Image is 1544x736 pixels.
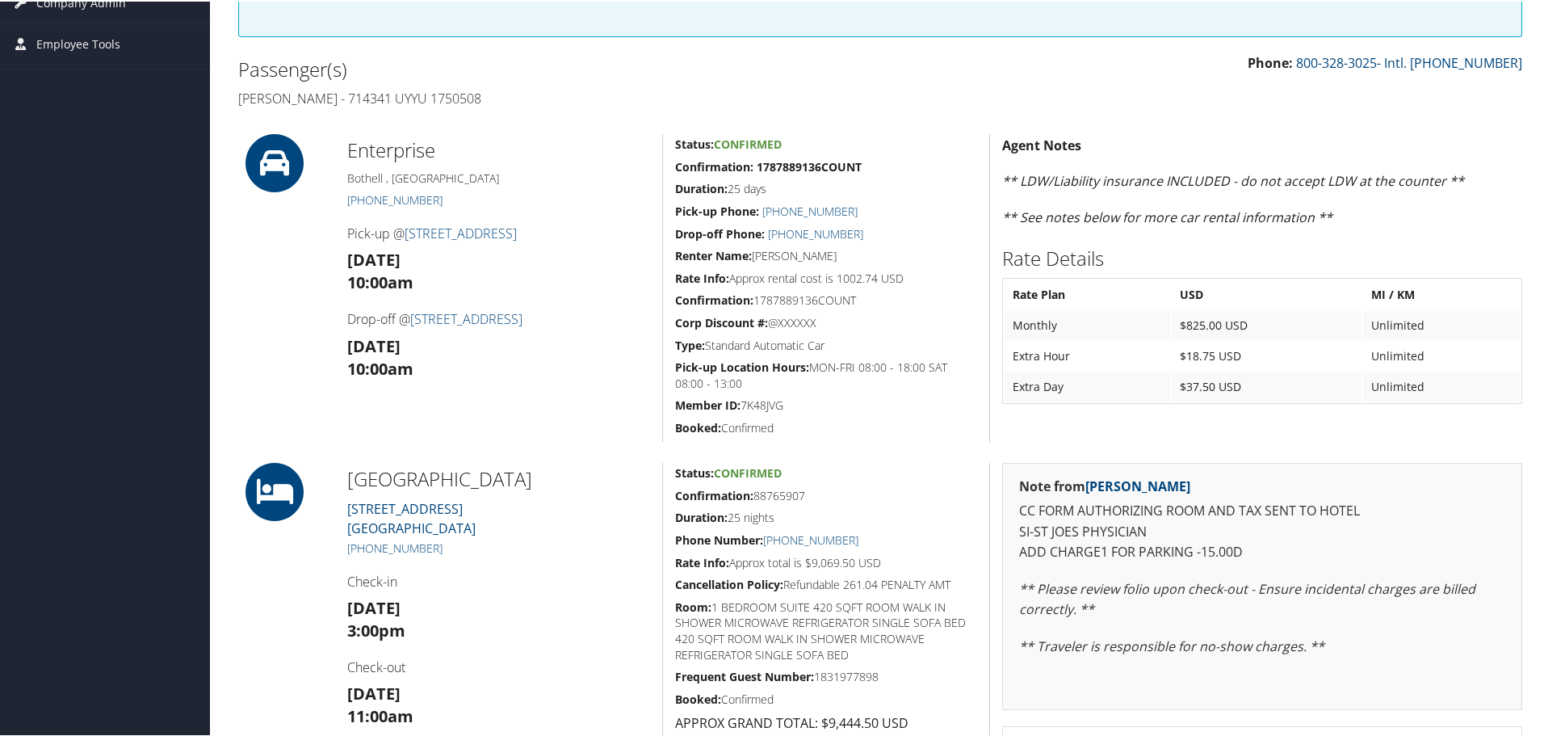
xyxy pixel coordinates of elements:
a: [STREET_ADDRESS] [405,223,517,241]
strong: Pick-up Location Hours: [675,358,809,373]
h5: Bothell , [GEOGRAPHIC_DATA] [347,169,650,185]
strong: Duration: [675,179,728,195]
h5: 25 days [675,179,977,196]
h5: Confirmed [675,690,977,706]
strong: Drop-off Phone: [675,225,765,240]
th: MI / KM [1363,279,1520,308]
h5: Approx total is $9,069.50 USD [675,553,977,570]
strong: Room: [675,598,711,613]
strong: Renter Name: [675,246,752,262]
h5: 1787889136COUNT [675,291,977,307]
td: Monthly [1005,309,1170,339]
td: $37.50 USD [1172,371,1361,400]
strong: Corp Discount #: [675,313,768,329]
th: USD [1172,279,1361,308]
h5: Confirmed [675,418,977,435]
strong: Rate Info: [675,553,729,569]
h2: Enterprise [347,135,650,162]
strong: [DATE] [347,681,401,703]
span: Confirmed [714,464,782,479]
h5: Refundable 261.04 PENALTY AMT [675,575,977,591]
a: [PHONE_NUMBER] [763,531,858,546]
th: Rate Plan [1005,279,1170,308]
h5: 1831977898 [675,667,977,683]
td: Unlimited [1363,340,1520,369]
h5: 25 nights [675,508,977,524]
h5: MON-FRI 08:00 - 18:00 SAT 08:00 - 13:00 [675,358,977,389]
td: $18.75 USD [1172,340,1361,369]
h4: Check-out [347,657,650,675]
strong: 10:00am [347,270,413,292]
strong: [DATE] [347,595,401,617]
strong: Status: [675,464,714,479]
td: $825.00 USD [1172,309,1361,339]
p: CC FORM AUTHORIZING ROOM AND TAX SENT TO HOTEL SI-ST JOES PHYSICIAN ADD CHARGE1 FOR PARKING -15.00D [1019,499,1505,561]
strong: Phone Number: [675,531,763,546]
td: Unlimited [1363,309,1520,339]
h4: Drop-off @ [347,309,650,326]
em: ** LDW/Liability insurance INCLUDED - do not accept LDW at the counter ** [1002,170,1464,188]
strong: 11:00am [347,704,413,725]
strong: Type: [675,336,705,351]
strong: Member ID: [675,396,741,411]
strong: Agent Notes [1002,135,1081,153]
h5: 7K48JVG [675,396,977,412]
strong: Duration: [675,508,728,524]
td: Extra Day [1005,371,1170,400]
strong: Rate Info: [675,269,729,284]
strong: Cancellation Policy: [675,575,783,591]
em: ** Please review folio upon check-out - Ensure incidental charges are billed correctly. ** [1019,578,1475,617]
a: [PHONE_NUMBER] [347,539,443,554]
a: [PHONE_NUMBER] [768,225,863,240]
h4: Pick-up @ [347,223,650,241]
strong: Note from [1019,476,1190,494]
span: Confirmed [714,135,782,150]
strong: Confirmation: 1787889136COUNT [675,158,862,173]
h2: Rate Details [1002,243,1522,271]
strong: Booked: [675,690,721,705]
strong: Frequent Guest Number: [675,667,814,683]
h5: Approx rental cost is 1002.74 USD [675,269,977,285]
h5: @XXXXXX [675,313,977,330]
strong: 10:00am [347,356,413,378]
a: [STREET_ADDRESS] [410,309,522,326]
h5: 1 BEDROOM SUITE 420 SQFT ROOM WALK IN SHOWER MICROWAVE REFRIGERATOR SINGLE SOFA BED 420 SQFT ROOM... [675,598,977,661]
strong: [DATE] [347,334,401,355]
td: Unlimited [1363,371,1520,400]
p: APPROX GRAND TOTAL: $9,444.50 USD [675,712,977,733]
h5: 88765907 [675,486,977,503]
a: [PHONE_NUMBER] [762,202,858,217]
strong: Confirmation: [675,486,753,502]
strong: Pick-up Phone: [675,202,759,217]
h4: Check-in [347,571,650,589]
span: Employee Tools [36,23,120,63]
strong: Status: [675,135,714,150]
h2: Passenger(s) [238,54,868,82]
strong: Booked: [675,418,721,434]
strong: [DATE] [347,247,401,269]
strong: Confirmation: [675,291,753,306]
em: ** Traveler is responsible for no-show charges. ** [1019,636,1324,654]
a: [STREET_ADDRESS][GEOGRAPHIC_DATA] [347,498,476,536]
h4: [PERSON_NAME] - 714341 UYYU 1750508 [238,88,868,106]
h5: [PERSON_NAME] [675,246,977,263]
h5: Standard Automatic Car [675,336,977,352]
a: [PHONE_NUMBER] [347,191,443,206]
strong: 3:00pm [347,618,405,640]
em: ** See notes below for more car rental information ** [1002,207,1332,225]
strong: Phone: [1248,53,1293,70]
h2: [GEOGRAPHIC_DATA] [347,464,650,491]
td: Extra Hour [1005,340,1170,369]
a: 800-328-3025- Intl. [PHONE_NUMBER] [1296,53,1522,70]
a: [PERSON_NAME] [1085,476,1190,494]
